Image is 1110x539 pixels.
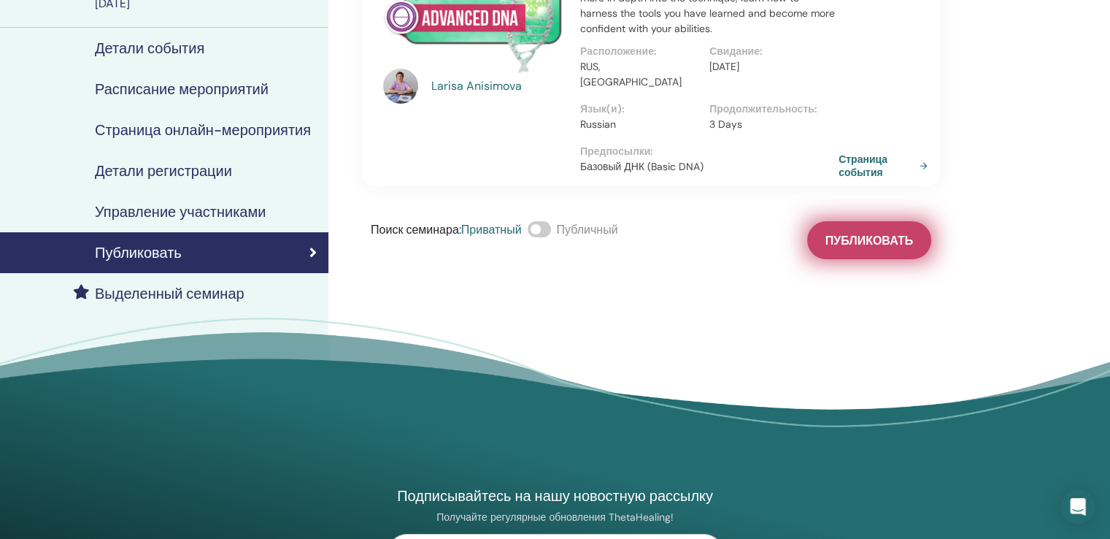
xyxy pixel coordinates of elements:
[95,121,311,139] h4: Страница онлайн-мероприятия
[95,285,244,302] h4: Выделенный семинар
[807,221,931,259] button: Публиковать
[709,59,830,74] p: [DATE]
[383,69,418,104] img: default.jpg
[95,162,232,180] h4: Детали регистрации
[580,59,701,90] p: RUS, [GEOGRAPHIC_DATA]
[580,44,701,59] p: Расположение :
[709,44,830,59] p: Свидание :
[387,511,724,524] p: Получайте регулярные обновления ThetaHealing!
[557,222,618,237] span: Публичный
[95,80,269,98] h4: Расписание мероприятий
[709,117,830,132] p: 3 Days
[95,39,204,57] h4: Детали события
[95,244,182,261] h4: Публиковать
[461,222,522,237] span: Приватный
[371,222,461,237] span: Поиск семинара :
[839,153,933,179] a: Страница события
[580,159,839,175] p: Базовый ДНК (Basic DNA)
[1060,489,1095,524] div: Open Intercom Messenger
[387,486,724,505] h4: Подписывайтесь на нашу новостную рассылку
[709,102,830,117] p: Продолжительность :
[825,233,913,248] span: Публиковать
[431,77,566,95] a: Larisa Anisimova
[580,117,701,132] p: Russian
[580,144,839,159] p: Предпосылки :
[580,102,701,117] p: Язык(и) :
[95,203,266,221] h4: Управление участниками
